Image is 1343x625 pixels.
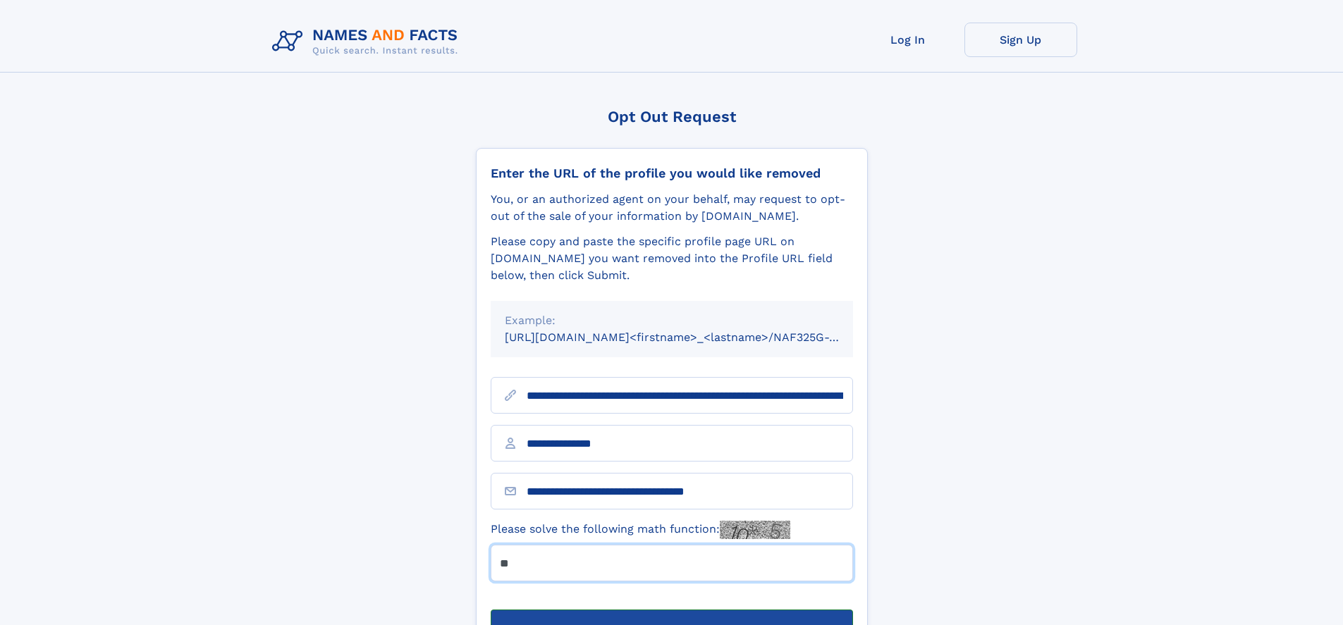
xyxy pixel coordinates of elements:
[491,521,790,539] label: Please solve the following math function:
[476,108,868,125] div: Opt Out Request
[491,191,853,225] div: You, or an authorized agent on your behalf, may request to opt-out of the sale of your informatio...
[852,23,964,57] a: Log In
[266,23,470,61] img: Logo Names and Facts
[491,233,853,284] div: Please copy and paste the specific profile page URL on [DOMAIN_NAME] you want removed into the Pr...
[964,23,1077,57] a: Sign Up
[505,330,880,344] small: [URL][DOMAIN_NAME]<firstname>_<lastname>/NAF325G-xxxxxxxx
[505,312,839,329] div: Example:
[491,166,853,181] div: Enter the URL of the profile you would like removed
